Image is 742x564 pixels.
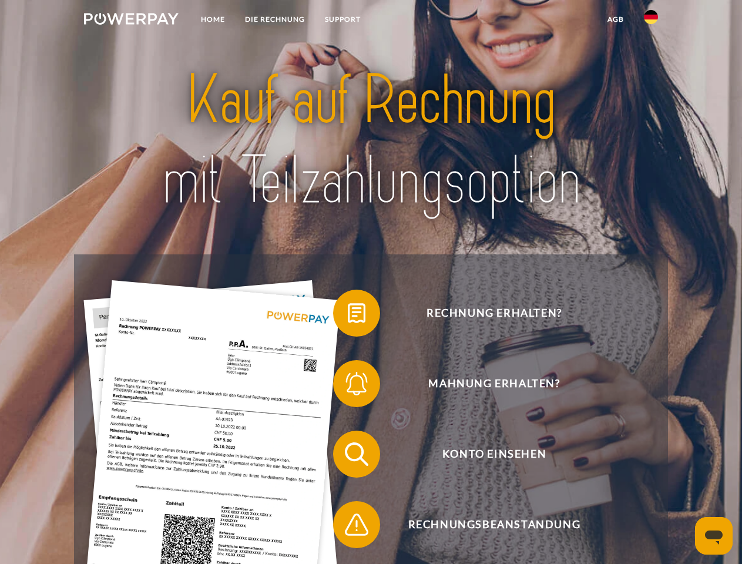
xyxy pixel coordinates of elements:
a: DIE RECHNUNG [235,9,315,30]
span: Rechnung erhalten? [350,290,638,337]
iframe: Schaltfläche zum Öffnen des Messaging-Fensters [695,517,733,555]
span: Konto einsehen [350,431,638,478]
img: title-powerpay_de.svg [112,56,630,225]
img: de [644,10,658,24]
img: logo-powerpay-white.svg [84,13,179,25]
img: qb_warning.svg [342,510,371,539]
img: qb_search.svg [342,439,371,469]
button: Rechnungsbeanstandung [333,501,639,548]
img: qb_bill.svg [342,298,371,328]
button: Mahnung erhalten? [333,360,639,407]
span: Mahnung erhalten? [350,360,638,407]
img: qb_bell.svg [342,369,371,398]
span: Rechnungsbeanstandung [350,501,638,548]
a: SUPPORT [315,9,371,30]
button: Rechnung erhalten? [333,290,639,337]
a: agb [597,9,634,30]
a: Home [191,9,235,30]
button: Konto einsehen [333,431,639,478]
